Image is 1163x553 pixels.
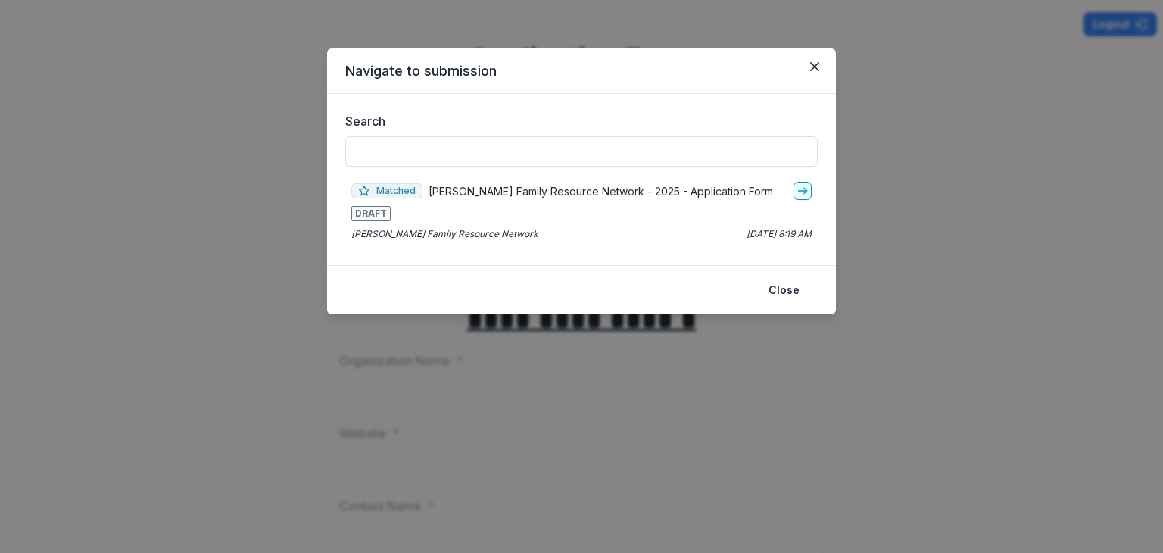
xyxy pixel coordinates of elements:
[747,227,812,241] p: [DATE] 8:19 AM
[345,112,809,130] label: Search
[759,278,809,302] button: Close
[794,182,812,200] a: go-to
[351,206,391,221] span: DRAFT
[803,55,827,79] button: Close
[351,227,538,241] p: [PERSON_NAME] Family Resource Network
[327,48,836,94] header: Navigate to submission
[429,183,773,199] p: [PERSON_NAME] Family Resource Network - 2025 - Application Form
[351,183,422,198] span: Matched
